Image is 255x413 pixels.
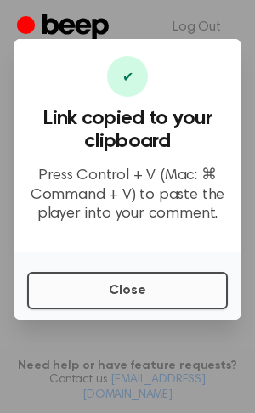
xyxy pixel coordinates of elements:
[27,272,228,309] button: Close
[156,7,238,48] a: Log Out
[17,11,113,44] a: Beep
[27,107,228,153] h3: Link copied to your clipboard
[27,167,228,224] p: Press Control + V (Mac: ⌘ Command + V) to paste the player into your comment.
[107,56,148,97] div: ✔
